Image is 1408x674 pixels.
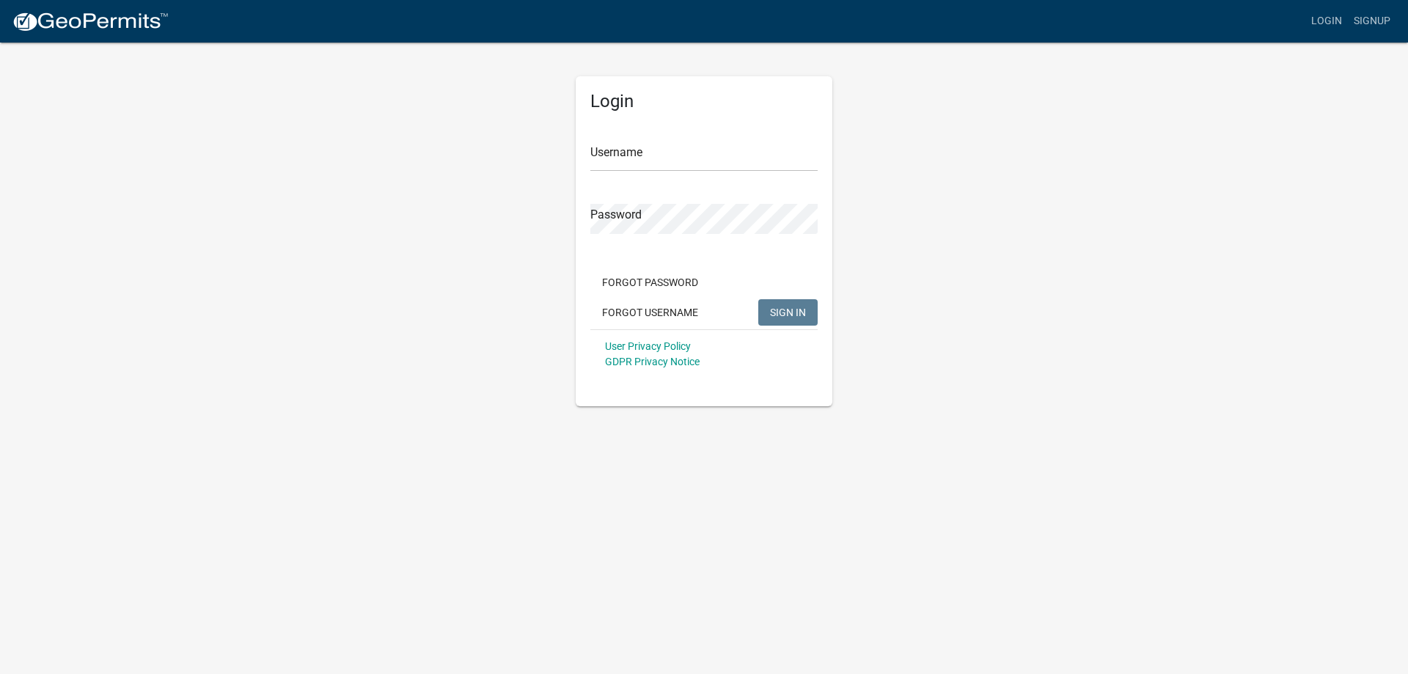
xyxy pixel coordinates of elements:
button: Forgot Password [590,269,710,296]
button: Forgot Username [590,299,710,326]
a: GDPR Privacy Notice [605,356,700,367]
span: SIGN IN [770,306,806,318]
a: Signup [1348,7,1396,35]
button: SIGN IN [758,299,818,326]
h5: Login [590,91,818,112]
a: User Privacy Policy [605,340,691,352]
a: Login [1305,7,1348,35]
